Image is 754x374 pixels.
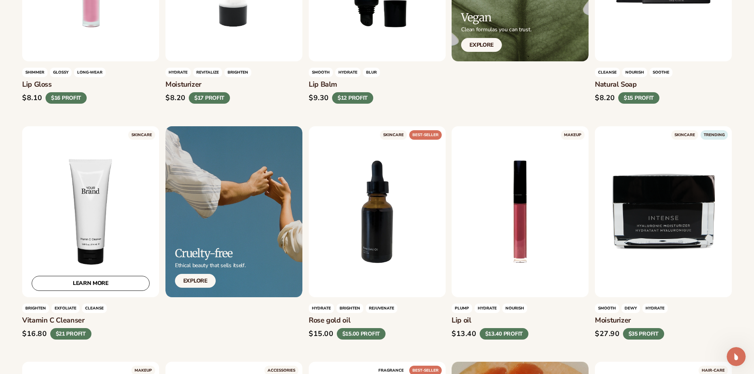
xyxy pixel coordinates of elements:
[309,94,329,103] div: $9.30
[452,304,472,313] span: Plump
[38,10,99,18] p: The team can also help
[175,262,246,269] p: Ethical beauty that sells itself.
[595,80,732,89] h3: Natural Soap
[95,249,148,265] button: Ask a question
[502,304,527,313] span: nourish
[480,328,528,340] div: $13.40 PROFIT
[23,4,35,17] img: Profile image for Lee
[475,304,500,313] span: HYDRATE
[22,316,159,325] h3: Vitamin C Cleanser
[366,304,397,313] span: rejuvenate
[595,304,619,313] span: Smooth
[309,316,446,325] h3: Rose gold oil
[22,304,49,313] span: brighten
[595,68,620,77] span: Cleanse
[175,274,216,288] a: Explore
[642,304,668,313] span: hydrate
[623,328,664,340] div: $35 PROFIT
[22,68,47,77] span: Shimmer
[51,304,80,313] span: exfoliate
[461,38,502,52] a: Explore
[165,68,191,77] span: HYDRATE
[336,304,363,313] span: Brighten
[650,68,672,77] span: SOOTHE
[5,3,20,18] button: go back
[727,347,746,366] iframe: Intercom live chat
[224,68,251,77] span: BRIGHTEN
[74,68,106,77] span: LONG-WEAR
[22,329,47,338] div: $16.80
[21,94,113,108] span: Learn how to start a private label beauty line with [PERSON_NAME]
[336,328,385,340] div: $15.00 PROFIT
[139,3,153,17] div: Close
[309,329,334,338] div: $15.00
[618,92,659,104] div: $15 PROFIT
[335,68,361,77] span: HYDRATE
[189,92,230,104] div: $17 PROFIT
[363,68,380,77] span: BLUR
[22,94,42,103] div: $8.10
[13,78,123,116] div: What is [PERSON_NAME]?Learn how to start a private label beauty line with [PERSON_NAME]
[461,26,531,33] p: Clean formulas you can trust.
[124,3,139,18] button: Home
[193,68,222,77] span: REVITALIZE
[6,54,130,120] div: Hey there 👋 How can we help? Talk to our team. Search for helpful articles.What is [PERSON_NAME]?...
[309,304,334,313] span: HYDRATE
[452,316,589,325] h3: Lip oil
[32,276,150,291] a: LEARN MORE
[50,68,72,77] span: GLOSSY
[452,329,477,338] div: $13.40
[595,329,620,338] div: $27.90
[309,80,446,89] h3: Lip Balm
[622,68,647,77] span: NOURISH
[13,122,75,127] div: [PERSON_NAME] • [DATE]
[309,68,333,77] span: SMOOTH
[175,247,246,260] h2: Cruelty-free
[165,94,186,103] div: $8.20
[595,94,615,103] div: $8.20
[165,80,302,89] h3: Moisturizer
[621,304,640,313] span: dewy
[13,59,123,74] div: Hey there 👋 How can we help? Talk to our team. Search for helpful articles.
[50,328,91,340] div: $21 PROFIT
[595,316,732,325] h3: Moisturizer
[21,85,115,93] div: What is [PERSON_NAME]?
[22,80,159,89] h3: Lip Gloss
[332,92,373,104] div: $12 PROFIT
[82,304,107,313] span: cleanse
[461,11,531,24] h2: Vegan
[38,4,90,10] h1: [PERSON_NAME]
[6,54,152,138] div: Lee says…
[46,92,87,104] div: $16 PROFIT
